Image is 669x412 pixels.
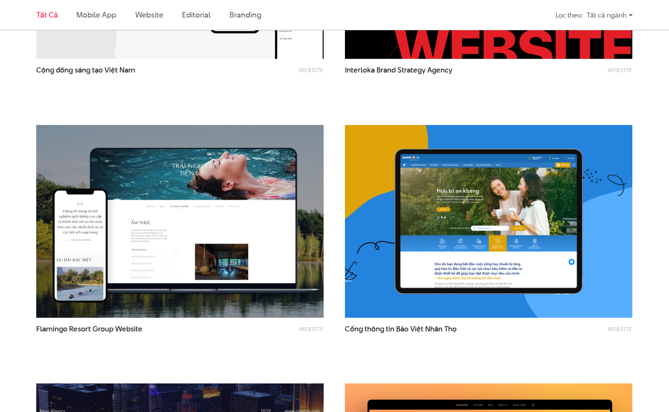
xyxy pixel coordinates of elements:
a: Interloka Brand Strategy Agency [345,65,503,85]
span: Flamingo [36,324,67,334]
div: Lọc theo: [556,8,582,23]
span: Bảo [396,324,408,334]
span: Website [115,324,142,334]
a: Branding [229,9,261,20]
span: Group [93,324,113,334]
span: tin [386,324,394,334]
a: Mobile app [76,9,116,20]
a: Cổng thông tin Bảo Việt Nhân Thọ [345,324,503,344]
span: Nhân [425,324,443,334]
img: Website mới Bảo Việt Nhân Thọ [345,125,632,318]
span: Cổng [345,324,363,334]
span: sáng [75,65,90,75]
span: tạo [92,65,103,75]
span: Việt [104,65,118,75]
a: Website [608,66,632,74]
img: Flamingo Resort DaiLai & CatBa Website [36,125,324,318]
span: Nam [119,65,135,75]
a: Website [299,325,324,333]
a: Flamingo Resort Group Website [36,324,194,344]
a: Editorial [182,9,211,20]
a: Cộng đồng sáng tạo Việt Nam [36,65,194,85]
a: Website [608,325,632,333]
span: đồng [56,65,73,75]
a: Website [299,66,324,74]
div: Tất cả ngành [587,8,633,23]
a: Website [135,9,163,20]
span: Interloka [345,65,375,75]
span: Strategy [397,65,426,75]
span: Việt [410,324,423,334]
span: Thọ [444,324,457,334]
span: Brand [376,65,396,75]
span: Cộng [36,65,54,75]
span: Resort [69,324,91,334]
span: thông [365,324,384,334]
span: Agency [427,65,452,75]
a: Tất cả [36,9,58,20]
